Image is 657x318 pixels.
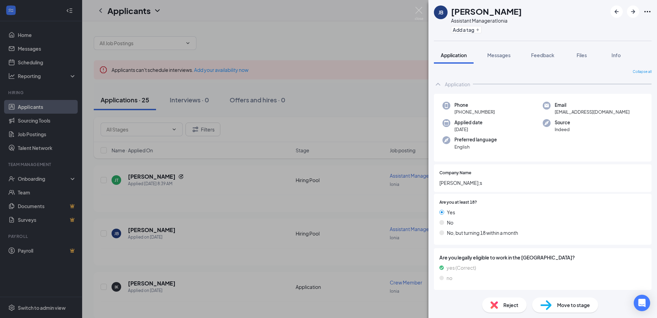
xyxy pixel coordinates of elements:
[610,5,623,18] button: ArrowLeftNew
[454,109,495,115] span: [PHONE_NUMBER]
[439,170,471,176] span: Company Name
[439,199,477,206] span: Are you at least 18?
[454,119,482,126] span: Applied date
[451,26,481,33] button: PlusAdd a tag
[439,254,646,261] span: Are you legally eligible to work in the [GEOGRAPHIC_DATA]?
[627,5,639,18] button: ArrowRight
[445,81,470,88] div: Application
[629,8,637,16] svg: ArrowRight
[643,8,652,16] svg: Ellipses
[451,5,522,17] h1: [PERSON_NAME]
[611,52,621,58] span: Info
[439,179,646,187] span: [PERSON_NAME];s
[555,126,570,133] span: Indeed
[555,119,570,126] span: Source
[454,126,482,133] span: [DATE]
[438,9,443,16] div: JB
[557,301,590,309] span: Move to stage
[454,102,495,109] span: Phone
[555,109,630,115] span: [EMAIL_ADDRESS][DOMAIN_NAME]
[441,52,467,58] span: Application
[454,136,497,143] span: Preferred language
[447,229,518,237] span: No, but turning 18 within a month
[503,301,518,309] span: Reject
[454,143,497,150] span: English
[447,219,453,226] span: No
[555,102,630,109] span: Email
[447,208,455,216] span: Yes
[531,52,554,58] span: Feedback
[577,52,587,58] span: Files
[476,28,480,32] svg: Plus
[451,17,522,24] div: Assistant Manager at Ionia
[633,69,652,75] span: Collapse all
[634,295,650,311] div: Open Intercom Messenger
[434,80,442,88] svg: ChevronUp
[487,52,511,58] span: Messages
[447,264,476,271] span: yes (Correct)
[613,8,621,16] svg: ArrowLeftNew
[447,274,452,282] span: no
